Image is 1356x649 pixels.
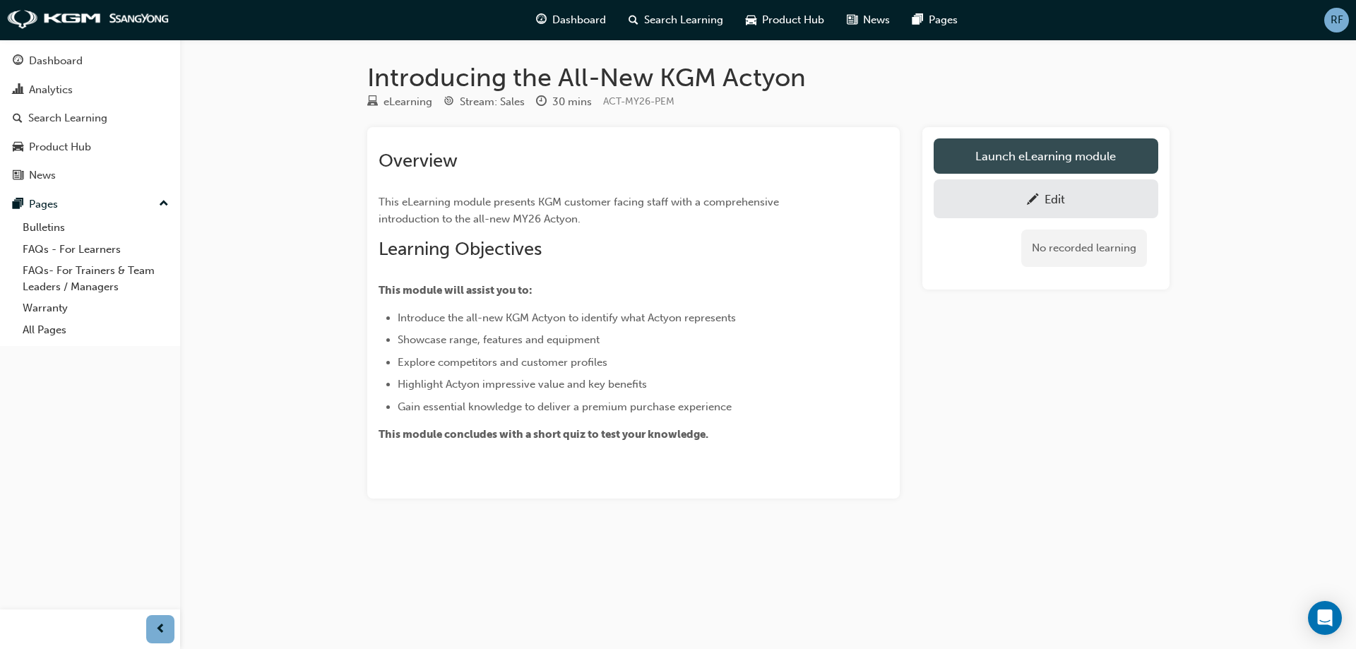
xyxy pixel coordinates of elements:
span: This eLearning module presents KGM customer facing staff with a comprehensive introduction to the... [379,196,782,225]
span: pencil-icon [1027,193,1039,208]
a: News [6,162,174,189]
a: FAQs - For Learners [17,239,174,261]
a: Launch eLearning module [934,138,1158,174]
span: Introduce the all-new KGM Actyon to identify what Actyon represents [398,311,736,324]
div: Product Hub [29,139,91,155]
a: Edit [934,179,1158,218]
div: eLearning [383,94,432,110]
span: This module will assist you to: [379,284,533,297]
a: pages-iconPages [901,6,969,35]
span: chart-icon [13,84,23,97]
span: up-icon [159,195,169,213]
div: Type [367,93,432,111]
span: RF [1331,12,1343,28]
div: Duration [536,93,592,111]
div: News [29,167,56,184]
a: news-iconNews [835,6,901,35]
span: target-icon [444,96,454,109]
div: Pages [29,196,58,213]
a: search-iconSearch Learning [617,6,734,35]
span: clock-icon [536,96,547,109]
button: RF [1324,8,1349,32]
span: Gain essential knowledge to deliver a premium purchase experience [398,400,732,413]
a: Dashboard [6,48,174,74]
span: prev-icon [155,621,166,638]
span: learningResourceType_ELEARNING-icon [367,96,378,109]
div: Analytics [29,82,73,98]
a: Search Learning [6,105,174,131]
a: Analytics [6,77,174,103]
div: No recorded learning [1021,230,1147,267]
div: Stream: Sales [460,94,525,110]
span: This module concludes with a short quiz to test your knowledge. [379,428,708,441]
span: car-icon [13,141,23,154]
span: Dashboard [552,12,606,28]
span: Learning Objectives [379,238,542,260]
span: search-icon [629,11,638,29]
button: Pages [6,191,174,218]
div: Search Learning [28,110,107,126]
a: guage-iconDashboard [525,6,617,35]
div: Stream [444,93,525,111]
span: News [863,12,890,28]
span: Overview [379,150,458,172]
a: Product Hub [6,134,174,160]
div: Edit [1045,192,1065,206]
a: car-iconProduct Hub [734,6,835,35]
a: FAQs- For Trainers & Team Leaders / Managers [17,260,174,297]
span: car-icon [746,11,756,29]
span: search-icon [13,112,23,125]
span: Explore competitors and customer profiles [398,356,607,369]
span: Product Hub [762,12,824,28]
button: DashboardAnalyticsSearch LearningProduct HubNews [6,45,174,191]
a: Bulletins [17,217,174,239]
span: Highlight Actyon impressive value and key benefits [398,378,647,391]
div: Open Intercom Messenger [1308,601,1342,635]
img: kgm [7,10,169,30]
span: Showcase range, features and equipment [398,333,600,346]
div: Dashboard [29,53,83,69]
span: Search Learning [644,12,723,28]
span: pages-icon [13,198,23,211]
span: guage-icon [13,55,23,68]
a: All Pages [17,319,174,341]
span: news-icon [13,169,23,182]
div: 30 mins [552,94,592,110]
h1: Introducing the All-New KGM Actyon [367,62,1170,93]
span: Learning resource code [603,95,674,107]
span: pages-icon [912,11,923,29]
span: news-icon [847,11,857,29]
a: Warranty [17,297,174,319]
span: guage-icon [536,11,547,29]
span: Pages [929,12,958,28]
